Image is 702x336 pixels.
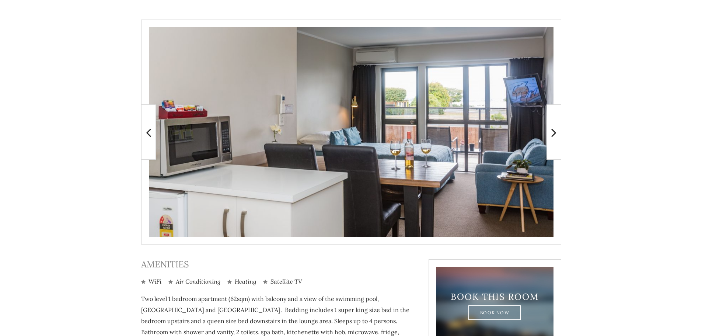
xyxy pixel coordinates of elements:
[468,305,521,320] a: Book Now
[263,277,302,286] li: Satellite TV
[141,277,161,286] li: WiFi
[227,277,256,286] li: Heating
[449,291,541,302] h3: Book This Room
[168,277,220,286] li: Air Conditioning
[141,259,418,270] h3: Amenities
